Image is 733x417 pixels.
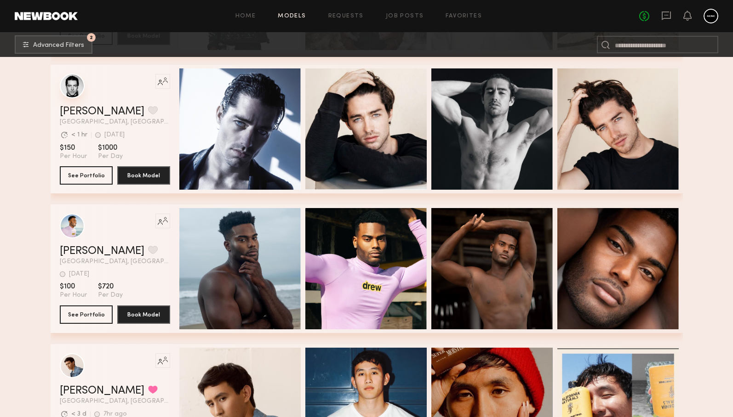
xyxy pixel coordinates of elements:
a: Models [278,13,306,19]
button: See Portfolio [60,305,113,324]
a: Home [235,13,256,19]
div: < 1 hr [71,132,87,138]
button: Book Model [117,166,170,185]
span: $150 [60,143,87,152]
button: See Portfolio [60,166,113,185]
button: 2Advanced Filters [15,35,92,54]
a: Favorites [446,13,482,19]
a: [PERSON_NAME] [60,246,144,257]
span: Per Hour [60,291,87,299]
span: 2 [90,35,93,39]
a: Job Posts [386,13,424,19]
a: Requests [328,13,364,19]
a: [PERSON_NAME] [60,106,144,117]
button: Book Model [117,305,170,324]
span: [GEOGRAPHIC_DATA], [GEOGRAPHIC_DATA] [60,398,170,405]
span: $1000 [98,143,123,152]
span: Per Hour [60,152,87,161]
a: [PERSON_NAME] [60,385,144,396]
span: $100 [60,282,87,291]
span: Per Day [98,291,123,299]
span: Per Day [98,152,123,161]
div: [DATE] [104,132,125,138]
div: [DATE] [69,271,89,277]
span: Advanced Filters [33,42,84,49]
span: $720 [98,282,123,291]
span: [GEOGRAPHIC_DATA], [GEOGRAPHIC_DATA] [60,119,170,125]
span: [GEOGRAPHIC_DATA], [GEOGRAPHIC_DATA] [60,259,170,265]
